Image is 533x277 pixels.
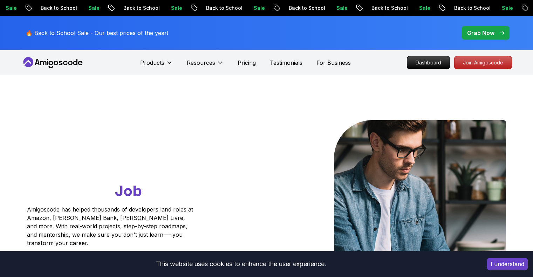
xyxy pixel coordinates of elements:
[187,58,224,72] button: Resources
[82,5,105,12] p: Sale
[140,58,173,72] button: Products
[467,29,494,37] p: Grab Now
[455,56,512,69] p: Join Amigoscode
[117,5,165,12] p: Back to School
[187,58,215,67] p: Resources
[270,58,302,67] a: Testimonials
[448,5,496,12] p: Back to School
[496,5,518,12] p: Sale
[454,56,512,69] a: Join Amigoscode
[27,120,220,201] h1: Go From Learning to Hired: Master Java, Spring Boot & Cloud Skills That Get You the
[5,256,477,272] div: This website uses cookies to enhance the user experience.
[140,58,164,67] p: Products
[115,182,142,200] span: Job
[238,58,256,67] a: Pricing
[316,58,351,67] a: For Business
[487,258,528,270] button: Accept cookies
[165,5,187,12] p: Sale
[365,5,413,12] p: Back to School
[413,5,436,12] p: Sale
[26,29,168,37] p: 🔥 Back to School Sale - Our best prices of the year!
[35,5,82,12] p: Back to School
[27,205,195,247] p: Amigoscode has helped thousands of developers land roles at Amazon, [PERSON_NAME] Bank, [PERSON_N...
[407,56,450,69] a: Dashboard
[283,5,330,12] p: Back to School
[248,5,270,12] p: Sale
[330,5,353,12] p: Sale
[200,5,248,12] p: Back to School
